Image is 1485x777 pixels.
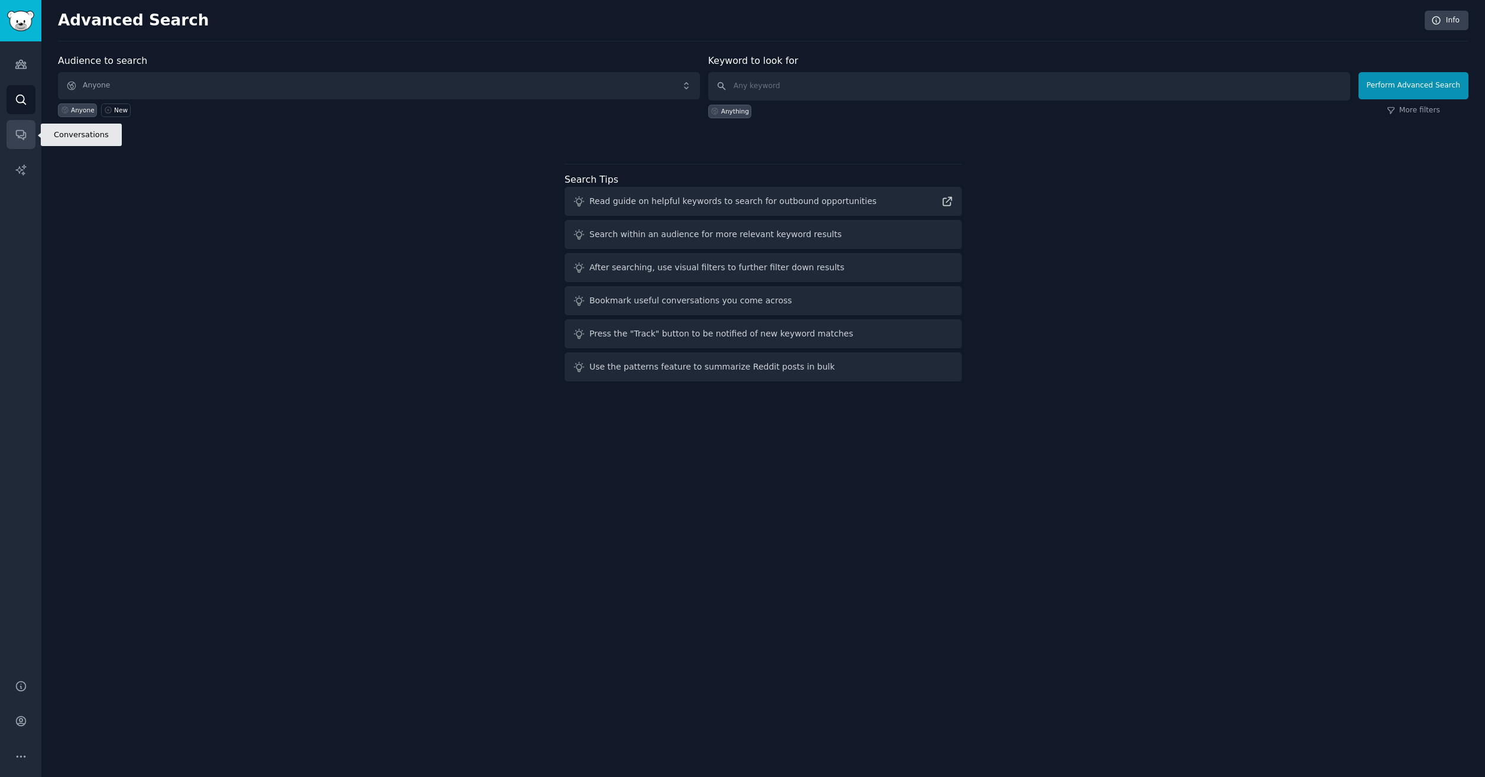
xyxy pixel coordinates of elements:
div: Use the patterns feature to summarize Reddit posts in bulk [589,361,835,373]
div: After searching, use visual filters to further filter down results [589,261,844,274]
button: Perform Advanced Search [1358,72,1468,99]
div: New [114,106,128,114]
div: Bookmark useful conversations you come across [589,294,792,307]
a: Info [1425,11,1468,31]
label: Keyword to look for [708,55,799,66]
a: New [101,103,130,117]
button: Anyone [58,72,700,99]
div: Search within an audience for more relevant keyword results [589,228,842,241]
div: Press the "Track" button to be notified of new keyword matches [589,328,853,340]
a: More filters [1387,105,1440,116]
label: Search Tips [565,174,618,185]
input: Any keyword [708,72,1350,101]
img: GummySearch logo [7,11,34,31]
label: Audience to search [58,55,147,66]
h2: Advanced Search [58,11,1418,30]
div: Read guide on helpful keywords to search for outbound opportunities [589,195,877,208]
div: Anyone [71,106,95,114]
div: Anything [721,107,749,115]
